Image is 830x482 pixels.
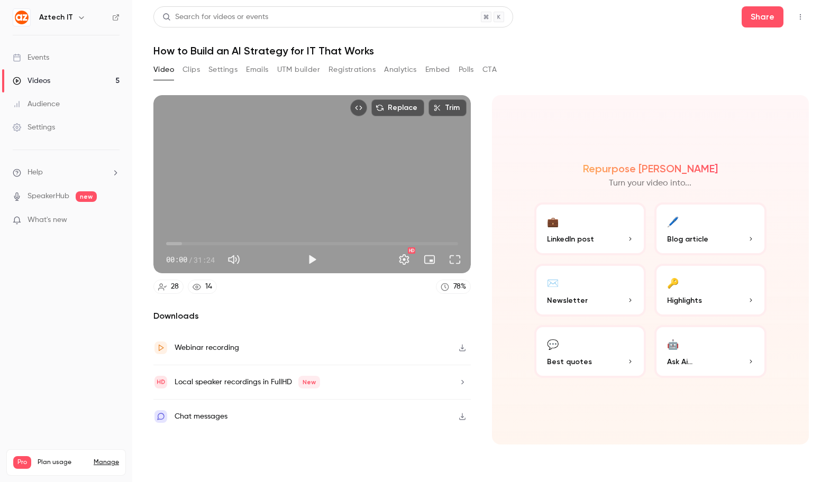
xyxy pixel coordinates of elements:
div: Webinar recording [175,341,239,354]
div: 💼 [547,213,559,229]
div: Audience [13,99,60,109]
button: Clips [183,61,200,78]
span: 31:24 [194,254,215,265]
button: Polls [459,61,474,78]
a: 28 [153,280,184,294]
button: Trim [428,99,467,116]
button: Registrations [329,61,376,78]
button: 💬Best quotes [534,325,646,378]
button: Analytics [384,61,417,78]
span: Best quotes [547,356,592,367]
button: Emails [246,61,268,78]
button: 🖊️Blog article [654,202,767,255]
div: 🖊️ [667,213,679,229]
button: Full screen [444,249,466,270]
button: Embed [425,61,450,78]
button: Share [742,6,783,27]
button: Mute [223,249,244,270]
p: Turn your video into... [609,177,691,190]
span: Pro [13,456,31,469]
div: 💬 [547,336,559,352]
div: 78 % [453,281,466,292]
div: Local speaker recordings in FullHD [175,376,320,388]
a: Manage [94,458,119,467]
span: Blog article [667,234,708,245]
button: 🤖Ask Ai... [654,325,767,378]
div: 00:00 [166,254,215,265]
a: SpeakerHub [28,191,69,202]
span: Plan usage [38,458,87,467]
button: UTM builder [277,61,320,78]
button: Video [153,61,174,78]
span: LinkedIn post [547,234,594,245]
div: HD [408,247,415,254]
span: 00:00 [166,254,187,265]
button: 💼LinkedIn post [534,202,646,255]
div: Chat messages [175,410,227,423]
span: Ask Ai... [667,356,692,367]
div: Settings [13,122,55,133]
h2: Downloads [153,310,471,322]
div: Search for videos or events [162,12,268,23]
span: New [298,376,320,388]
button: CTA [482,61,497,78]
div: Videos [13,76,50,86]
li: help-dropdown-opener [13,167,120,178]
span: Highlights [667,295,702,306]
button: Embed video [350,99,367,116]
div: Events [13,52,49,63]
span: new [76,191,97,202]
button: Settings [394,249,415,270]
button: Top Bar Actions [792,8,809,25]
button: Play [302,249,323,270]
span: Help [28,167,43,178]
div: 14 [205,281,212,292]
button: Replace [371,99,424,116]
a: 78% [436,280,471,294]
img: Aztech IT [13,9,30,26]
a: 14 [188,280,217,294]
button: Turn on miniplayer [419,249,440,270]
div: ✉️ [547,274,559,291]
h6: Aztech IT [39,12,73,23]
div: 🤖 [667,336,679,352]
button: Settings [208,61,238,78]
button: ✉️Newsletter [534,264,646,317]
span: / [188,254,193,265]
button: 🔑Highlights [654,264,767,317]
div: 28 [171,281,179,292]
div: 🔑 [667,274,679,291]
span: What's new [28,215,67,226]
h2: Repurpose [PERSON_NAME] [583,162,718,175]
span: Newsletter [547,295,588,306]
h1: How to Build an AI Strategy for IT That Works [153,44,809,57]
